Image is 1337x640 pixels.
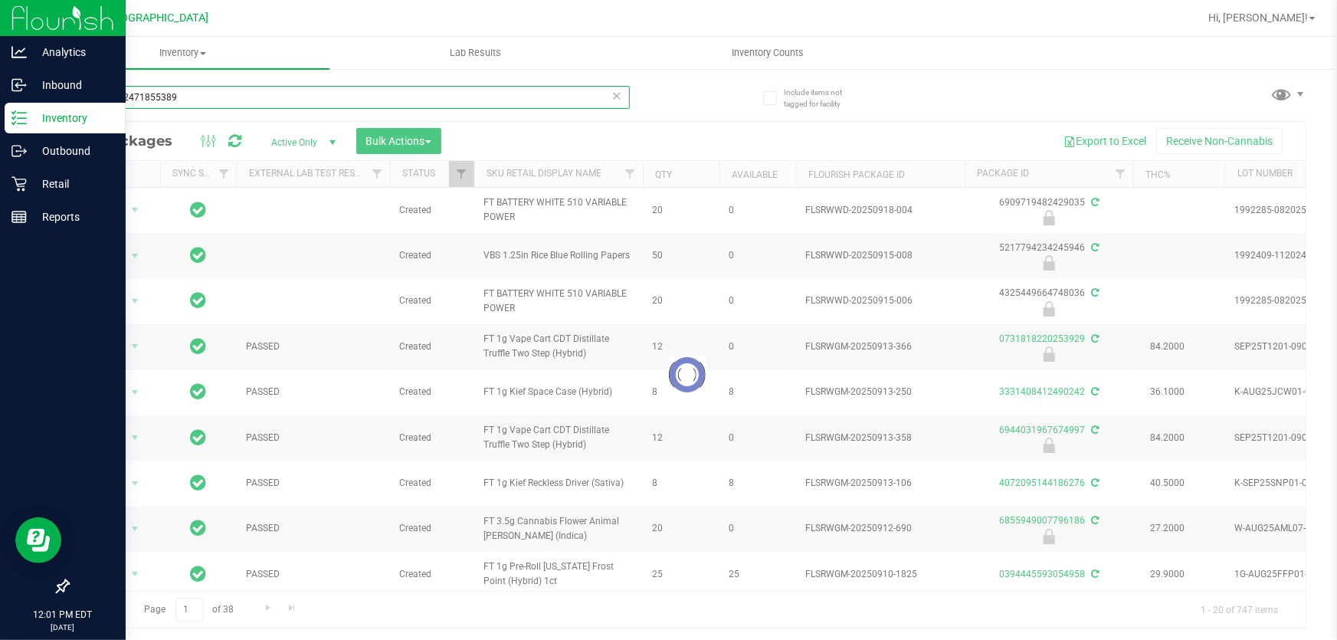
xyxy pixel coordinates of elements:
[104,11,209,25] span: [GEOGRAPHIC_DATA]
[27,142,119,160] p: Outbound
[784,87,860,110] span: Include items not tagged for facility
[712,46,825,60] span: Inventory Counts
[11,110,27,126] inline-svg: Inventory
[27,76,119,94] p: Inbound
[11,209,27,225] inline-svg: Reports
[7,622,119,633] p: [DATE]
[11,44,27,60] inline-svg: Analytics
[27,109,119,127] p: Inventory
[329,37,622,69] a: Lab Results
[11,143,27,159] inline-svg: Outbound
[622,37,915,69] a: Inventory Counts
[27,43,119,61] p: Analytics
[11,176,27,192] inline-svg: Retail
[1208,11,1308,24] span: Hi, [PERSON_NAME]!
[67,86,630,109] input: Search Package ID, Item Name, SKU, Lot or Part Number...
[37,46,329,60] span: Inventory
[15,517,61,563] iframe: Resource center
[7,608,119,622] p: 12:01 PM EDT
[11,77,27,93] inline-svg: Inbound
[37,37,329,69] a: Inventory
[27,175,119,193] p: Retail
[27,208,119,226] p: Reports
[611,86,622,106] span: Clear
[429,46,522,60] span: Lab Results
